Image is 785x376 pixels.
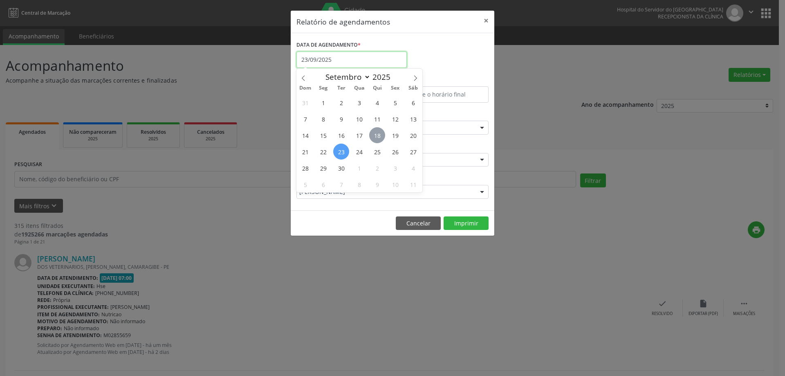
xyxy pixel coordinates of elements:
span: Setembro 26, 2025 [387,144,403,160]
span: Setembro 5, 2025 [387,95,403,110]
span: Setembro 19, 2025 [387,127,403,143]
span: Outubro 10, 2025 [387,176,403,192]
span: Sex [386,86,404,91]
h5: Relatório de agendamentos [296,16,390,27]
span: Setembro 20, 2025 [405,127,421,143]
span: Outubro 2, 2025 [369,160,385,176]
span: Setembro 9, 2025 [333,111,349,127]
span: Setembro 23, 2025 [333,144,349,160]
span: Agosto 31, 2025 [297,95,313,110]
input: Year [370,72,397,82]
span: Setembro 22, 2025 [315,144,331,160]
label: ATÉ [395,74,489,86]
span: Outubro 8, 2025 [351,176,367,192]
span: Seg [314,86,332,91]
span: Setembro 10, 2025 [351,111,367,127]
span: Outubro 1, 2025 [351,160,367,176]
select: Month [321,71,370,83]
button: Close [478,11,494,31]
span: Setembro 21, 2025 [297,144,313,160]
span: Setembro 17, 2025 [351,127,367,143]
span: Setembro 3, 2025 [351,95,367,110]
span: Qui [368,86,386,91]
span: Setembro 15, 2025 [315,127,331,143]
span: Setembro 18, 2025 [369,127,385,143]
input: Selecione uma data ou intervalo [296,52,407,68]
span: Setembro 14, 2025 [297,127,313,143]
span: Ter [332,86,350,91]
span: Setembro 30, 2025 [333,160,349,176]
span: Outubro 4, 2025 [405,160,421,176]
span: Outubro 7, 2025 [333,176,349,192]
span: Setembro 27, 2025 [405,144,421,160]
span: Setembro 29, 2025 [315,160,331,176]
span: Sáb [404,86,422,91]
span: Setembro 8, 2025 [315,111,331,127]
span: Setembro 7, 2025 [297,111,313,127]
span: Outubro 3, 2025 [387,160,403,176]
span: Setembro 1, 2025 [315,95,331,110]
span: Setembro 24, 2025 [351,144,367,160]
span: Setembro 6, 2025 [405,95,421,110]
span: Setembro 28, 2025 [297,160,313,176]
span: Outubro 9, 2025 [369,176,385,192]
label: DATA DE AGENDAMENTO [296,39,361,52]
span: Setembro 11, 2025 [369,111,385,127]
input: Selecione o horário final [395,86,489,103]
span: Setembro 25, 2025 [369,144,385,160]
span: Qua [350,86,368,91]
span: Setembro 12, 2025 [387,111,403,127]
button: Cancelar [396,216,441,230]
span: Dom [296,86,314,91]
span: Setembro 4, 2025 [369,95,385,110]
span: Setembro 13, 2025 [405,111,421,127]
span: Setembro 2, 2025 [333,95,349,110]
span: Setembro 16, 2025 [333,127,349,143]
span: Outubro 5, 2025 [297,176,313,192]
button: Imprimir [444,216,489,230]
span: Outubro 11, 2025 [405,176,421,192]
span: Outubro 6, 2025 [315,176,331,192]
